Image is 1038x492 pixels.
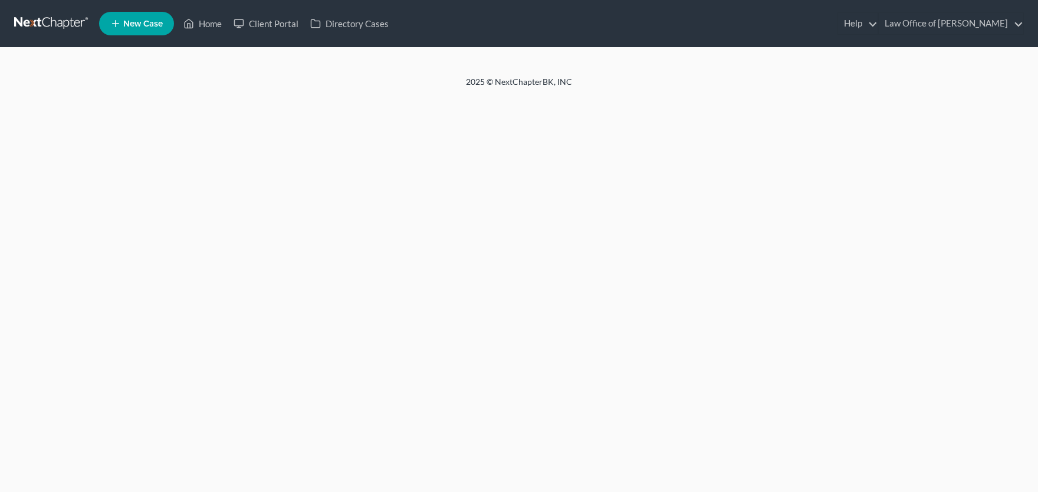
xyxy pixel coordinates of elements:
a: Help [838,13,878,34]
a: Directory Cases [304,13,395,34]
div: 2025 © NextChapterBK, INC [183,76,855,97]
a: Client Portal [228,13,304,34]
a: Law Office of [PERSON_NAME] [879,13,1023,34]
a: Home [178,13,228,34]
new-legal-case-button: New Case [99,12,174,35]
